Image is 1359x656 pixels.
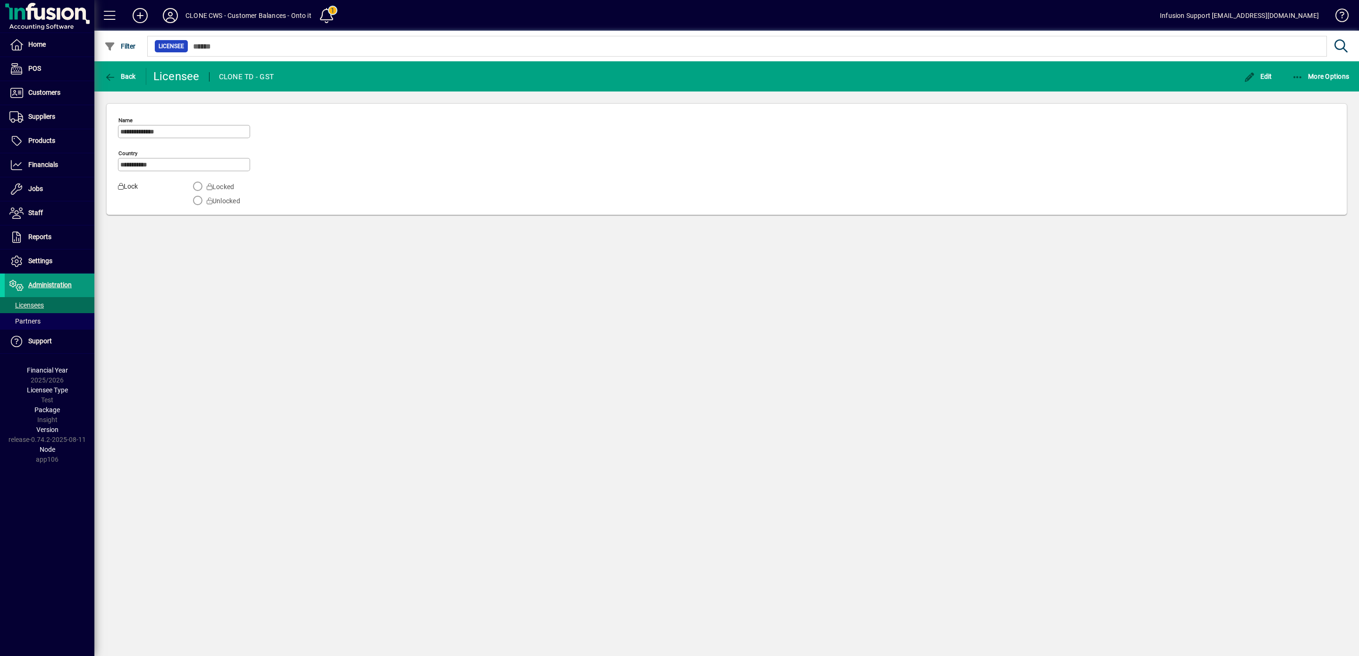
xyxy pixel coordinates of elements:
a: Staff [5,201,94,225]
span: Licensee Type [27,386,68,394]
button: More Options [1290,68,1352,85]
span: Suppliers [28,113,55,120]
a: Suppliers [5,105,94,129]
a: Support [5,330,94,353]
a: Reports [5,225,94,249]
span: Package [34,406,60,414]
span: Back [104,73,136,80]
span: Settings [28,257,52,265]
mat-label: Country [118,150,137,157]
app-page-header-button: Back [94,68,146,85]
a: Jobs [5,177,94,201]
a: Partners [5,313,94,329]
span: Support [28,337,52,345]
span: Edit [1244,73,1272,80]
span: Financial Year [27,366,68,374]
div: Infusion Support [EMAIL_ADDRESS][DOMAIN_NAME] [1160,8,1319,23]
div: CLONE TD - GST [219,69,274,84]
button: Filter [102,38,138,55]
a: Customers [5,81,94,105]
span: Licensees [9,301,44,309]
a: Settings [5,249,94,273]
span: Customers [28,89,60,96]
span: Reports [28,233,51,241]
button: Back [102,68,138,85]
span: More Options [1292,73,1350,80]
span: Staff [28,209,43,216]
a: Knowledge Base [1328,2,1347,33]
div: Licensee [153,69,200,84]
span: Administration [28,281,72,289]
mat-label: Name [118,117,133,124]
span: Partners [9,317,41,325]
a: Licensees [5,297,94,313]
a: Financials [5,153,94,177]
span: Products [28,137,55,144]
span: POS [28,65,41,72]
span: Version [36,426,59,433]
span: Financials [28,161,58,168]
label: Lock [111,182,172,206]
button: Edit [1242,68,1275,85]
a: Home [5,33,94,57]
span: Filter [104,42,136,50]
span: Home [28,41,46,48]
span: Node [40,446,55,453]
span: Licensee [159,42,184,51]
a: Products [5,129,94,153]
button: Add [125,7,155,24]
button: Profile [155,7,185,24]
div: CLONE CWS - Customer Balances - Onto it [185,8,311,23]
a: POS [5,57,94,81]
span: Jobs [28,185,43,192]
